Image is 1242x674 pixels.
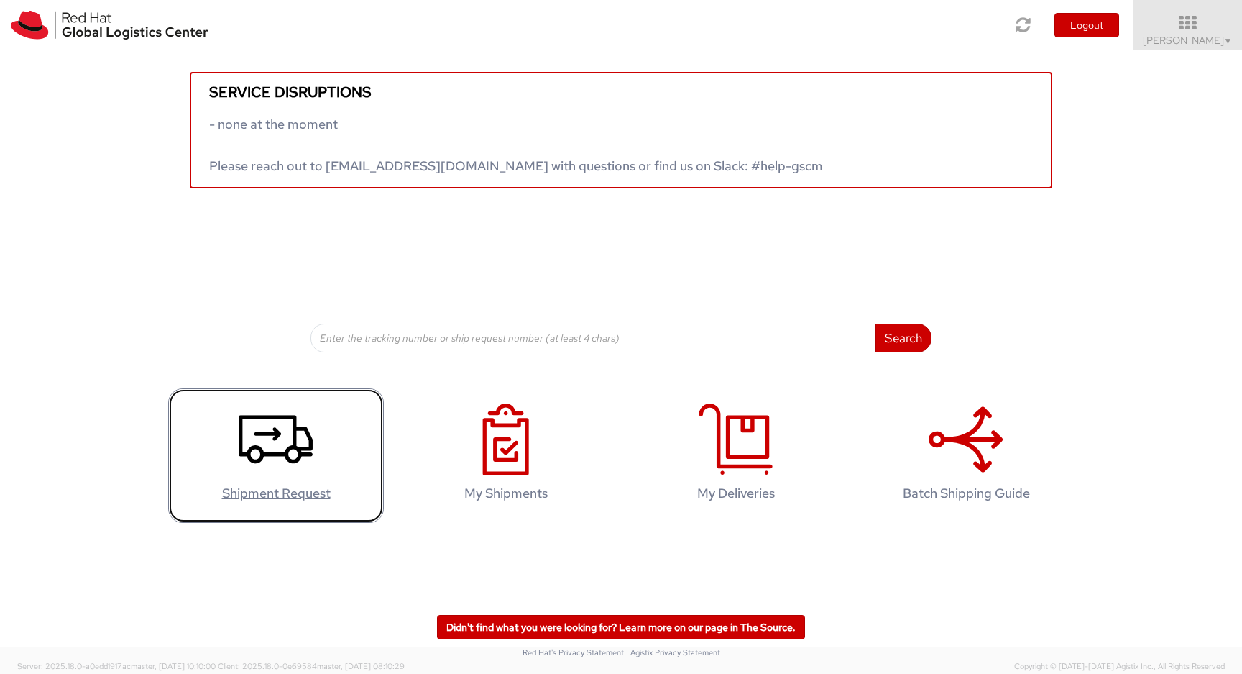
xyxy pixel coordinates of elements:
[1143,34,1233,47] span: [PERSON_NAME]
[209,116,823,174] span: - none at the moment Please reach out to [EMAIL_ADDRESS][DOMAIN_NAME] with questions or find us o...
[310,324,876,352] input: Enter the tracking number or ship request number (at least 4 chars)
[131,661,216,671] span: master, [DATE] 10:10:00
[523,647,624,657] a: Red Hat's Privacy Statement
[858,388,1074,523] a: Batch Shipping Guide
[209,84,1033,100] h5: Service disruptions
[628,388,844,523] a: My Deliveries
[413,486,599,501] h4: My Shipments
[398,388,614,523] a: My Shipments
[873,486,1059,501] h4: Batch Shipping Guide
[626,647,720,657] a: | Agistix Privacy Statement
[17,661,216,671] span: Server: 2025.18.0-a0edd1917ac
[11,11,208,40] img: rh-logistics-00dfa346123c4ec078e1.svg
[183,486,369,501] h4: Shipment Request
[875,324,931,352] button: Search
[317,661,405,671] span: master, [DATE] 08:10:29
[1054,13,1119,37] button: Logout
[218,661,405,671] span: Client: 2025.18.0-0e69584
[643,486,829,501] h4: My Deliveries
[1224,35,1233,47] span: ▼
[1014,661,1225,673] span: Copyright © [DATE]-[DATE] Agistix Inc., All Rights Reserved
[168,388,384,523] a: Shipment Request
[190,72,1052,188] a: Service disruptions - none at the moment Please reach out to [EMAIL_ADDRESS][DOMAIN_NAME] with qu...
[437,615,805,639] a: Didn't find what you were looking for? Learn more on our page in The Source.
